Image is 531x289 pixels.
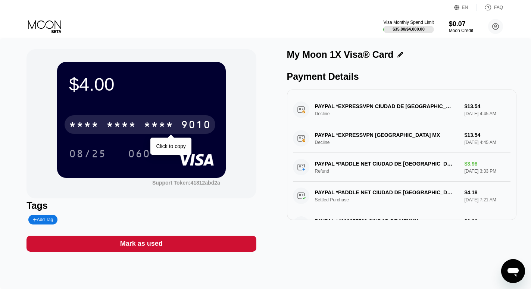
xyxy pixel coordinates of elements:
div: Support Token: 41812abd2a [152,180,220,186]
div: 9010 [181,120,211,132]
div: Tags [26,200,256,211]
div: Click to copy [156,143,185,149]
div: Add Tag [28,215,57,224]
div: FAQ [494,5,503,10]
div: EN [454,4,477,11]
iframe: Button to launch messaging window [501,259,525,283]
div: $4.00 [69,74,214,95]
div: 08/25 [63,144,112,163]
div: EN [462,5,468,10]
div: 08/25 [69,149,106,161]
div: Support Token:41812abd2a [152,180,220,186]
div: Add Tag [33,217,53,222]
div: FAQ [477,4,503,11]
div: Payment Details [287,71,516,82]
div: $0.07 [449,20,473,28]
div: $0.07Moon Credit [449,20,473,33]
div: Mark as used [120,239,163,248]
div: Mark as used [26,236,256,252]
div: 060 [122,144,156,163]
div: 060 [128,149,150,161]
div: Visa Monthly Spend Limit [383,20,434,25]
div: Moon Credit [449,28,473,33]
div: Visa Monthly Spend Limit$35.80/$4,000.00 [383,20,434,33]
div: My Moon 1X Visa® Card [287,49,394,60]
div: $35.80 / $4,000.00 [393,27,425,31]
